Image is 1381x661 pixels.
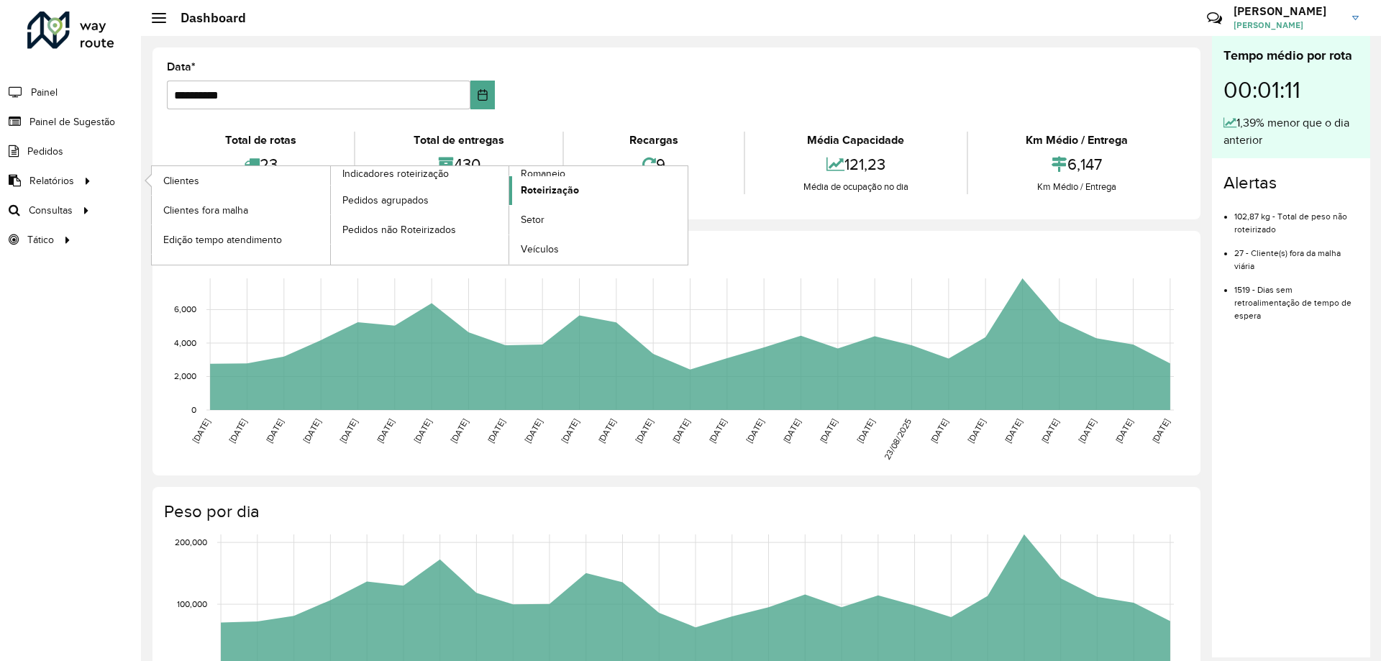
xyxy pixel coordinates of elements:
[166,10,246,26] h2: Dashboard
[521,242,559,257] span: Veículos
[164,501,1186,522] h4: Peso por dia
[27,144,63,159] span: Pedidos
[1223,114,1359,149] div: 1,39% menor que o dia anterior
[152,166,330,195] a: Clientes
[331,215,509,244] a: Pedidos não Roteirizados
[1234,273,1359,322] li: 1519 - Dias sem retroalimentação de tempo de espera
[359,149,558,180] div: 430
[191,405,196,414] text: 0
[1223,65,1359,114] div: 00:01:11
[331,166,688,265] a: Romaneio
[1150,417,1171,445] text: [DATE]
[29,114,115,129] span: Painel de Sugestão
[560,417,580,445] text: [DATE]
[27,232,54,247] span: Tático
[1234,19,1341,32] span: [PERSON_NAME]
[177,599,207,608] text: 100,000
[359,132,558,149] div: Total de entregas
[175,537,207,547] text: 200,000
[163,203,248,218] span: Clientes fora malha
[170,149,350,180] div: 23
[781,417,802,445] text: [DATE]
[1234,236,1359,273] li: 27 - Cliente(s) fora da malha viária
[167,58,196,76] label: Data
[29,203,73,218] span: Consultas
[163,232,282,247] span: Edição tempo atendimento
[174,338,196,347] text: 4,000
[855,417,876,445] text: [DATE]
[449,417,470,445] text: [DATE]
[1234,199,1359,236] li: 102,87 kg - Total de peso não roteirizado
[375,417,396,445] text: [DATE]
[1113,417,1134,445] text: [DATE]
[31,85,58,100] span: Painel
[1223,173,1359,193] h4: Alertas
[331,186,509,214] a: Pedidos agrupados
[301,417,322,445] text: [DATE]
[568,132,740,149] div: Recargas
[749,149,962,180] div: 121,23
[882,417,913,462] text: 23/08/2025
[227,417,248,445] text: [DATE]
[170,132,350,149] div: Total de rotas
[749,180,962,194] div: Média de ocupação no dia
[486,417,506,445] text: [DATE]
[966,417,987,445] text: [DATE]
[152,225,330,254] a: Edição tempo atendimento
[707,417,728,445] text: [DATE]
[338,417,359,445] text: [DATE]
[174,372,196,381] text: 2,000
[163,173,199,188] span: Clientes
[152,166,509,265] a: Indicadores roteirização
[521,166,565,181] span: Romaneio
[174,305,196,314] text: 6,000
[634,417,655,445] text: [DATE]
[972,149,1182,180] div: 6,147
[342,166,449,181] span: Indicadores roteirização
[521,183,579,198] span: Roteirização
[509,235,688,264] a: Veículos
[744,417,765,445] text: [DATE]
[670,417,691,445] text: [DATE]
[152,196,330,224] a: Clientes fora malha
[509,206,688,234] a: Setor
[191,417,211,445] text: [DATE]
[1199,3,1230,34] a: Contato Rápido
[470,81,496,109] button: Choose Date
[818,417,839,445] text: [DATE]
[972,132,1182,149] div: Km Médio / Entrega
[523,417,544,445] text: [DATE]
[1039,417,1060,445] text: [DATE]
[521,212,544,227] span: Setor
[1003,417,1024,445] text: [DATE]
[412,417,433,445] text: [DATE]
[1223,46,1359,65] div: Tempo médio por rota
[972,180,1182,194] div: Km Médio / Entrega
[749,132,962,149] div: Média Capacidade
[929,417,949,445] text: [DATE]
[1077,417,1098,445] text: [DATE]
[596,417,617,445] text: [DATE]
[509,176,688,205] a: Roteirização
[568,149,740,180] div: 9
[342,222,456,237] span: Pedidos não Roteirizados
[342,193,429,208] span: Pedidos agrupados
[264,417,285,445] text: [DATE]
[1234,4,1341,18] h3: [PERSON_NAME]
[29,173,74,188] span: Relatórios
